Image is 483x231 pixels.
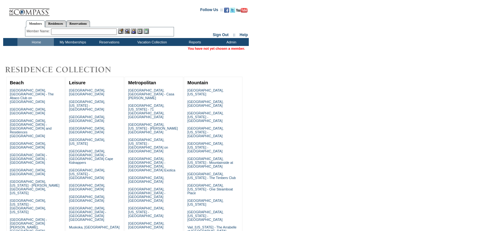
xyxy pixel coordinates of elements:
a: [GEOGRAPHIC_DATA], [US_STATE] - [GEOGRAPHIC_DATA] [128,206,164,218]
a: [GEOGRAPHIC_DATA], [US_STATE] - Mountainside at [GEOGRAPHIC_DATA] [187,157,233,168]
img: Destinations by Exclusive Resorts [3,63,127,76]
a: [GEOGRAPHIC_DATA], [GEOGRAPHIC_DATA] [69,115,105,123]
a: [GEOGRAPHIC_DATA], [US_STATE] - One Steamboat Place [187,183,233,195]
a: Reservations [66,20,90,27]
span: You have not yet chosen a member. [188,47,245,50]
span: :: [233,33,235,37]
td: My Memberships [54,38,90,46]
a: Subscribe to our YouTube Channel [236,10,248,13]
a: Mountain [187,80,208,85]
td: Admin [212,38,249,46]
img: View [125,29,130,34]
a: [GEOGRAPHIC_DATA], [GEOGRAPHIC_DATA] - [GEOGRAPHIC_DATA] [GEOGRAPHIC_DATA] [69,206,106,221]
td: Home [17,38,54,46]
img: Compass Home [9,3,50,16]
a: [GEOGRAPHIC_DATA], [GEOGRAPHIC_DATA] - Casa [PERSON_NAME] [128,88,174,100]
a: [GEOGRAPHIC_DATA], [US_STATE] - [GEOGRAPHIC_DATA] [187,210,223,221]
a: [GEOGRAPHIC_DATA], [US_STATE] [187,199,223,206]
a: [GEOGRAPHIC_DATA], [US_STATE] - [GEOGRAPHIC_DATA] [187,142,223,153]
a: [GEOGRAPHIC_DATA], [GEOGRAPHIC_DATA] [187,100,223,107]
a: [GEOGRAPHIC_DATA], [GEOGRAPHIC_DATA] [69,126,105,134]
a: [GEOGRAPHIC_DATA], [GEOGRAPHIC_DATA] [10,142,46,149]
a: Become our fan on Facebook [224,10,229,13]
a: Members [26,20,45,27]
a: [GEOGRAPHIC_DATA], [US_STATE] [69,138,105,145]
img: Reservations [137,29,143,34]
a: [GEOGRAPHIC_DATA], [GEOGRAPHIC_DATA] [128,176,164,183]
a: Residences [45,20,66,27]
a: Follow us on Twitter [230,10,235,13]
a: [GEOGRAPHIC_DATA], [US_STATE] - 71 [GEOGRAPHIC_DATA], [GEOGRAPHIC_DATA] [128,104,164,119]
a: [GEOGRAPHIC_DATA], [US_STATE] - [GEOGRAPHIC_DATA] [187,126,223,138]
a: [GEOGRAPHIC_DATA], [GEOGRAPHIC_DATA] - [GEOGRAPHIC_DATA] and Residences [GEOGRAPHIC_DATA] [10,119,52,138]
a: [GEOGRAPHIC_DATA], [GEOGRAPHIC_DATA] - [GEOGRAPHIC_DATA] Cape Kidnappers [69,149,113,164]
img: b_calculator.gif [144,29,149,34]
a: Muskoka, [GEOGRAPHIC_DATA] [69,225,119,229]
a: [GEOGRAPHIC_DATA] - [GEOGRAPHIC_DATA] - [GEOGRAPHIC_DATA] [10,153,47,164]
a: Metropolitan [128,80,156,85]
td: Reports [176,38,212,46]
a: [GEOGRAPHIC_DATA], [US_STATE] - [GEOGRAPHIC_DATA] on [GEOGRAPHIC_DATA] [128,138,168,153]
td: Follow Us :: [200,7,223,15]
a: [GEOGRAPHIC_DATA], [US_STATE] - [GEOGRAPHIC_DATA], [US_STATE] [10,199,46,214]
a: [GEOGRAPHIC_DATA], [GEOGRAPHIC_DATA] - The Abaco Club on [GEOGRAPHIC_DATA] [10,88,54,104]
a: [GEOGRAPHIC_DATA], [US_STATE] - [PERSON_NAME][GEOGRAPHIC_DATA] [128,123,178,134]
a: [GEOGRAPHIC_DATA], [US_STATE] - The Timbers Club [187,172,236,180]
img: Subscribe to our YouTube Channel [236,8,248,13]
a: [GEOGRAPHIC_DATA], [US_STATE] [187,88,223,96]
a: [GEOGRAPHIC_DATA], [GEOGRAPHIC_DATA] - [GEOGRAPHIC_DATA] [GEOGRAPHIC_DATA] [128,187,165,202]
img: Follow us on Twitter [230,8,235,13]
div: Member Name: [27,29,51,34]
a: [GEOGRAPHIC_DATA], [US_STATE] - [GEOGRAPHIC_DATA] [69,168,105,180]
a: Beach [10,80,24,85]
a: [GEOGRAPHIC_DATA], [US_STATE] - [GEOGRAPHIC_DATA] [187,111,223,123]
img: Become our fan on Facebook [224,8,229,13]
a: [GEOGRAPHIC_DATA], [US_STATE] - [PERSON_NAME][GEOGRAPHIC_DATA], [US_STATE] [10,180,60,195]
td: Vacation Collection [127,38,176,46]
img: b_edit.gif [118,29,124,34]
a: [GEOGRAPHIC_DATA], [GEOGRAPHIC_DATA] [128,221,164,229]
a: [GEOGRAPHIC_DATA], [GEOGRAPHIC_DATA] - [GEOGRAPHIC_DATA], [GEOGRAPHIC_DATA] Exotica [128,157,175,172]
img: Impersonate [131,29,136,34]
a: [GEOGRAPHIC_DATA], [GEOGRAPHIC_DATA] [69,88,105,96]
a: [GEOGRAPHIC_DATA], [GEOGRAPHIC_DATA] [69,183,105,191]
a: [GEOGRAPHIC_DATA], [US_STATE] - [GEOGRAPHIC_DATA] [69,100,105,111]
a: Leisure [69,80,86,85]
td: Reservations [90,38,127,46]
a: Help [240,33,248,37]
a: Sign Out [213,33,229,37]
a: [GEOGRAPHIC_DATA], [GEOGRAPHIC_DATA] [10,107,46,115]
a: [GEOGRAPHIC_DATA], [GEOGRAPHIC_DATA] [10,168,46,176]
a: [GEOGRAPHIC_DATA], [GEOGRAPHIC_DATA] [69,195,105,202]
